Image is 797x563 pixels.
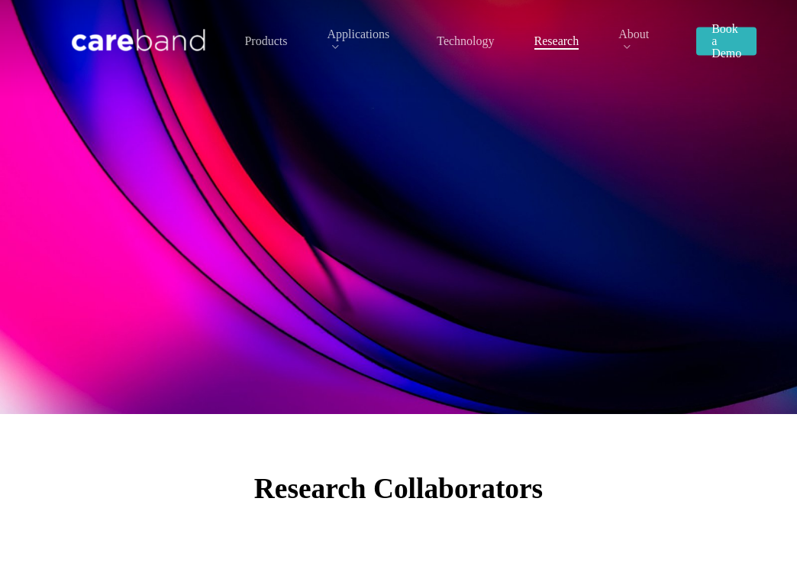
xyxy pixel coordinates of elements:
[696,23,757,60] a: Book a Demo
[618,28,649,40] span: About
[244,35,287,47] a: Products
[244,34,287,47] span: Products
[618,28,657,53] a: About
[327,28,397,53] a: Applications
[711,22,741,60] span: Book a Demo
[437,35,494,47] a: Technology
[69,471,728,506] h2: Research Collaborators
[327,28,389,40] span: Applications
[534,34,579,47] span: Research
[437,34,494,47] span: Technology
[534,35,579,47] a: Research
